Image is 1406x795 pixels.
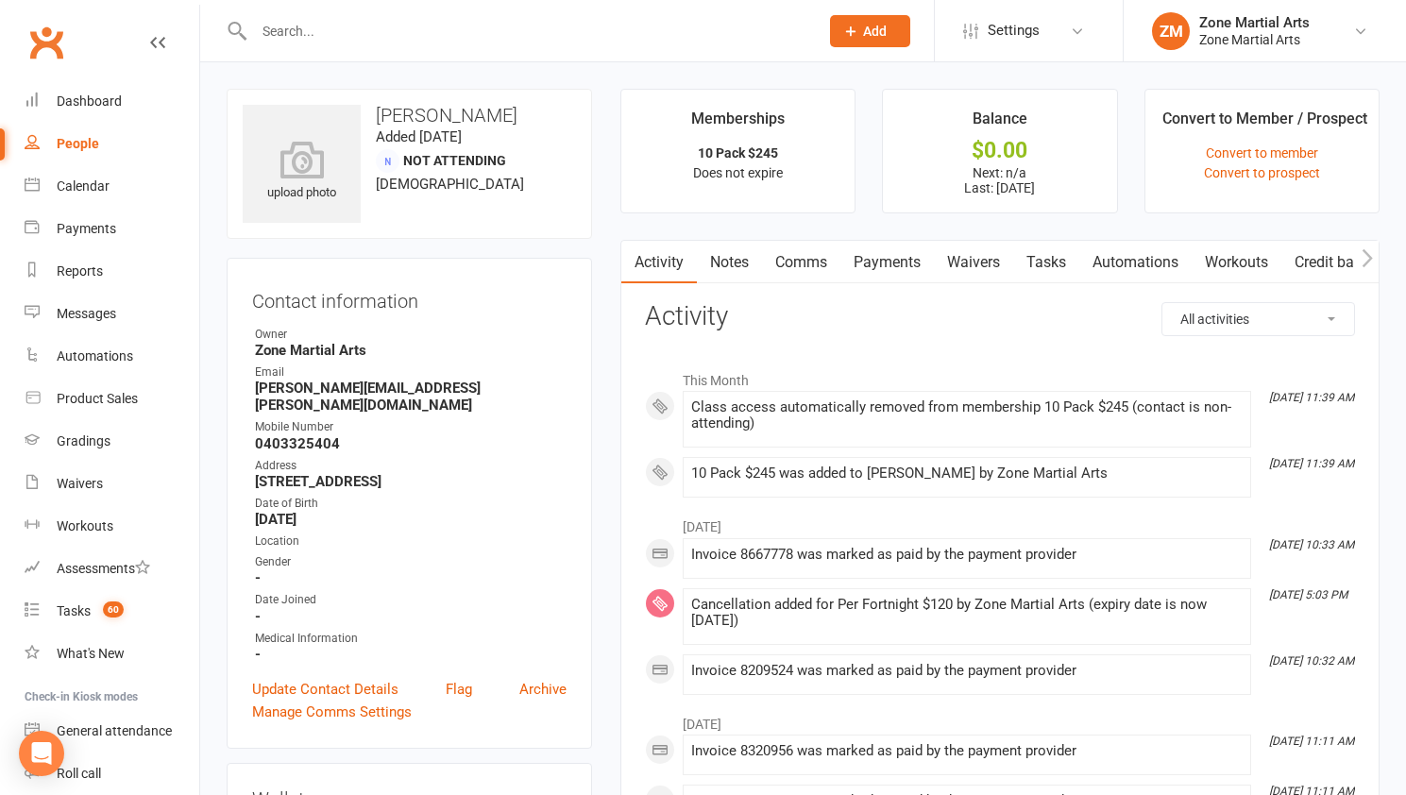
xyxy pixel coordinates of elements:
a: What's New [25,633,199,675]
a: Notes [697,241,762,284]
strong: [PERSON_NAME][EMAIL_ADDRESS][PERSON_NAME][DOMAIN_NAME] [255,380,567,414]
a: Tasks [1013,241,1079,284]
li: [DATE] [645,704,1355,735]
li: [DATE] [645,507,1355,537]
span: Not Attending [403,153,506,168]
a: Flag [446,678,472,701]
div: Owner [255,326,567,344]
strong: - [255,646,567,663]
strong: - [255,608,567,625]
div: $0.00 [900,141,1099,161]
div: Gradings [57,433,110,448]
div: What's New [57,646,125,661]
button: Add [830,15,910,47]
div: ZM [1152,12,1190,50]
a: Payments [25,208,199,250]
li: This Month [645,361,1355,391]
div: Automations [57,348,133,364]
div: Email [255,364,567,381]
time: Added [DATE] [376,128,462,145]
a: Product Sales [25,378,199,420]
div: Workouts [57,518,113,533]
a: Activity [621,241,697,284]
h3: [PERSON_NAME] [243,105,576,126]
i: [DATE] 11:39 AM [1269,457,1354,470]
a: Comms [762,241,840,284]
strong: [STREET_ADDRESS] [255,473,567,490]
div: Convert to Member / Prospect [1162,107,1367,141]
i: [DATE] 11:11 AM [1269,735,1354,748]
div: Invoice 8209524 was marked as paid by the payment provider [691,663,1243,679]
div: Invoice 8667778 was marked as paid by the payment provider [691,547,1243,563]
a: Manage Comms Settings [252,701,412,723]
div: Roll call [57,766,101,781]
p: Next: n/a Last: [DATE] [900,165,1099,195]
div: Cancellation added for Per Fortnight $120 by Zone Martial Arts (expiry date is now [DATE]) [691,597,1243,629]
a: Waivers [25,463,199,505]
a: Credit balance [1281,241,1403,284]
div: Assessments [57,561,150,576]
div: Messages [57,306,116,321]
a: Workouts [25,505,199,548]
a: Assessments [25,548,199,590]
div: Zone Martial Arts [1199,31,1310,48]
span: 60 [103,601,124,617]
strong: 0403325404 [255,435,567,452]
div: Address [255,457,567,475]
div: Memberships [691,107,785,141]
div: Invoice 8320956 was marked as paid by the payment provider [691,743,1243,759]
div: Payments [57,221,116,236]
div: Product Sales [57,391,138,406]
a: Update Contact Details [252,678,398,701]
div: 10 Pack $245 was added to [PERSON_NAME] by Zone Martial Arts [691,465,1243,482]
a: Convert to prospect [1204,165,1320,180]
div: Calendar [57,178,110,194]
div: Gender [255,553,567,571]
div: Tasks [57,603,91,618]
div: Zone Martial Arts [1199,14,1310,31]
div: Medical Information [255,630,567,648]
span: Settings [988,9,1040,52]
strong: Zone Martial Arts [255,342,567,359]
span: [DEMOGRAPHIC_DATA] [376,176,524,193]
a: Dashboard [25,80,199,123]
strong: 10 Pack $245 [698,145,778,161]
h3: Activity [645,302,1355,331]
strong: [DATE] [255,511,567,528]
div: People [57,136,99,151]
i: [DATE] 10:33 AM [1269,538,1354,551]
div: Mobile Number [255,418,567,436]
a: Messages [25,293,199,335]
a: Roll call [25,753,199,795]
a: Clubworx [23,19,70,66]
h3: Contact information [252,283,567,312]
div: Waivers [57,476,103,491]
div: upload photo [243,141,361,203]
a: Convert to member [1206,145,1318,161]
a: Calendar [25,165,199,208]
div: Reports [57,263,103,279]
div: Open Intercom Messenger [19,731,64,776]
div: Balance [973,107,1027,141]
i: [DATE] 5:03 PM [1269,588,1347,601]
a: Reports [25,250,199,293]
div: Date Joined [255,591,567,609]
a: People [25,123,199,165]
div: Location [255,533,567,550]
a: Gradings [25,420,199,463]
a: Automations [1079,241,1192,284]
span: Does not expire [693,165,783,180]
i: [DATE] 11:39 AM [1269,391,1354,404]
a: Payments [840,241,934,284]
input: Search... [248,18,805,44]
a: Archive [519,678,567,701]
div: General attendance [57,723,172,738]
a: Automations [25,335,199,378]
a: Workouts [1192,241,1281,284]
div: Class access automatically removed from membership 10 Pack $245 (contact is non-attending) [691,399,1243,431]
span: Add [863,24,887,39]
strong: - [255,569,567,586]
a: General attendance kiosk mode [25,710,199,753]
a: Waivers [934,241,1013,284]
a: Tasks 60 [25,590,199,633]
